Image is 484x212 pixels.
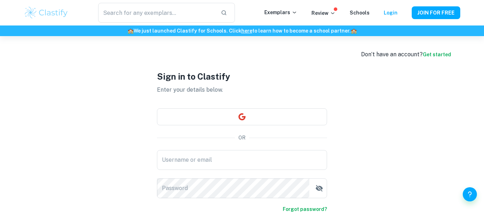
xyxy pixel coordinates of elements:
[412,6,460,19] button: JOIN FOR FREE
[238,134,246,142] p: OR
[361,50,451,59] div: Don’t have an account?
[157,86,327,94] p: Enter your details below.
[1,27,483,35] h6: We just launched Clastify for Schools. Click to learn how to become a school partner.
[350,10,370,16] a: Schools
[157,70,327,83] h1: Sign in to Clastify
[351,28,357,34] span: 🏫
[311,9,336,17] p: Review
[423,52,451,57] a: Get started
[24,6,69,20] img: Clastify logo
[463,187,477,201] button: Help and Feedback
[264,8,297,16] p: Exemplars
[384,10,398,16] a: Login
[128,28,134,34] span: 🏫
[241,28,252,34] a: here
[98,3,215,23] input: Search for any exemplars...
